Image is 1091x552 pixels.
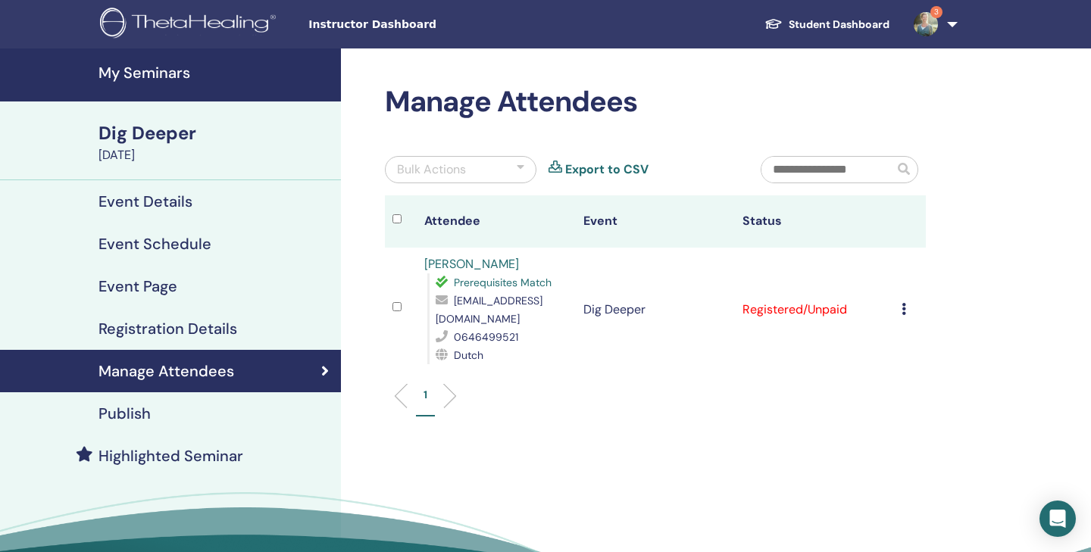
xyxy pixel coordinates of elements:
[764,17,783,30] img: graduation-cap-white.svg
[454,348,483,362] span: Dutch
[565,161,649,179] a: Export to CSV
[308,17,536,33] span: Instructor Dashboard
[397,161,466,179] div: Bulk Actions
[98,447,243,465] h4: Highlighted Seminar
[89,120,341,164] a: Dig Deeper[DATE]
[424,387,427,403] p: 1
[914,12,938,36] img: default.jpg
[98,146,332,164] div: [DATE]
[1039,501,1076,537] div: Open Intercom Messenger
[100,8,281,42] img: logo.png
[454,330,518,344] span: 0646499521
[98,235,211,253] h4: Event Schedule
[98,320,237,338] h4: Registration Details
[454,276,552,289] span: Prerequisites Match
[735,195,894,248] th: Status
[436,294,542,326] span: [EMAIL_ADDRESS][DOMAIN_NAME]
[98,192,192,211] h4: Event Details
[930,6,943,18] span: 3
[98,120,332,146] div: Dig Deeper
[98,277,177,295] h4: Event Page
[98,362,234,380] h4: Manage Attendees
[98,404,151,423] h4: Publish
[576,195,735,248] th: Event
[385,85,926,120] h2: Manage Attendees
[424,256,519,272] a: [PERSON_NAME]
[752,11,902,39] a: Student Dashboard
[417,195,576,248] th: Attendee
[576,248,735,372] td: Dig Deeper
[98,64,332,82] h4: My Seminars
